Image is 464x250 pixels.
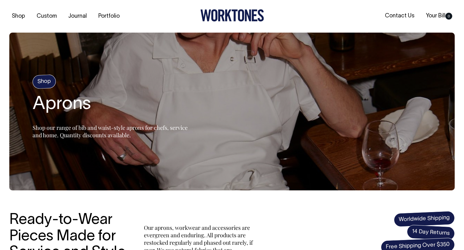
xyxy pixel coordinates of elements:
span: 14 Day Returns [407,225,455,241]
span: Shop our range of bib and waist-style aprons for chefs, service and home. Quantity discounts avai... [33,124,188,139]
a: Your Bill0 [423,11,455,21]
a: Custom [34,11,59,21]
a: Journal [66,11,89,21]
h2: Aprons [33,95,188,115]
a: Portfolio [96,11,122,21]
span: Worldwide Shipping [394,211,455,227]
h4: Shop [32,74,56,89]
a: Shop [9,11,28,21]
a: Contact Us [382,11,417,21]
span: 0 [445,13,452,20]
